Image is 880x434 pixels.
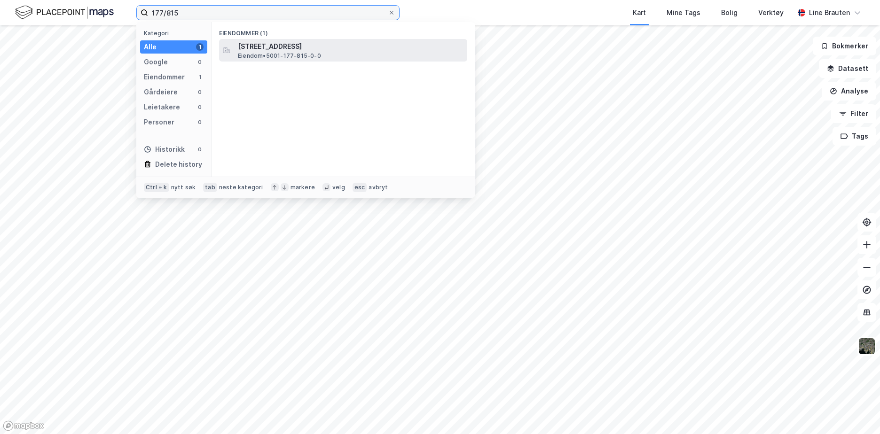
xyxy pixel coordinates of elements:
div: 0 [196,103,204,111]
div: velg [332,184,345,191]
div: Personer [144,116,174,128]
div: Historikk [144,144,185,155]
a: Mapbox homepage [3,420,44,431]
div: Gårdeiere [144,86,178,98]
button: Datasett [819,59,876,78]
img: 9k= [858,337,876,355]
div: esc [353,183,367,192]
div: Line Brauten [809,7,850,18]
div: Kategori [144,30,207,37]
div: Kart [633,7,646,18]
div: Verktøy [758,7,784,18]
div: 0 [196,118,204,126]
div: Eiendommer (1) [212,22,475,39]
div: Bolig [721,7,738,18]
div: Kontrollprogram for chat [833,389,880,434]
div: 0 [196,146,204,153]
div: Leietakere [144,101,180,113]
div: avbryt [369,184,388,191]
div: Ctrl + k [144,183,169,192]
span: [STREET_ADDRESS] [238,41,464,52]
div: 0 [196,58,204,66]
div: Alle [144,41,157,53]
div: Google [144,56,168,68]
div: markere [291,184,315,191]
iframe: Chat Widget [833,389,880,434]
button: Analyse [822,82,876,101]
button: Tags [833,127,876,146]
div: Mine Tags [667,7,700,18]
div: 1 [196,73,204,81]
div: 1 [196,43,204,51]
div: Eiendommer [144,71,185,83]
div: tab [203,183,217,192]
input: Søk på adresse, matrikkel, gårdeiere, leietakere eller personer [148,6,388,20]
img: logo.f888ab2527a4732fd821a326f86c7f29.svg [15,4,114,21]
div: Delete history [155,159,202,170]
button: Filter [831,104,876,123]
div: nytt søk [171,184,196,191]
span: Eiendom • 5001-177-815-0-0 [238,52,321,60]
div: neste kategori [219,184,263,191]
button: Bokmerker [813,37,876,55]
div: 0 [196,88,204,96]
